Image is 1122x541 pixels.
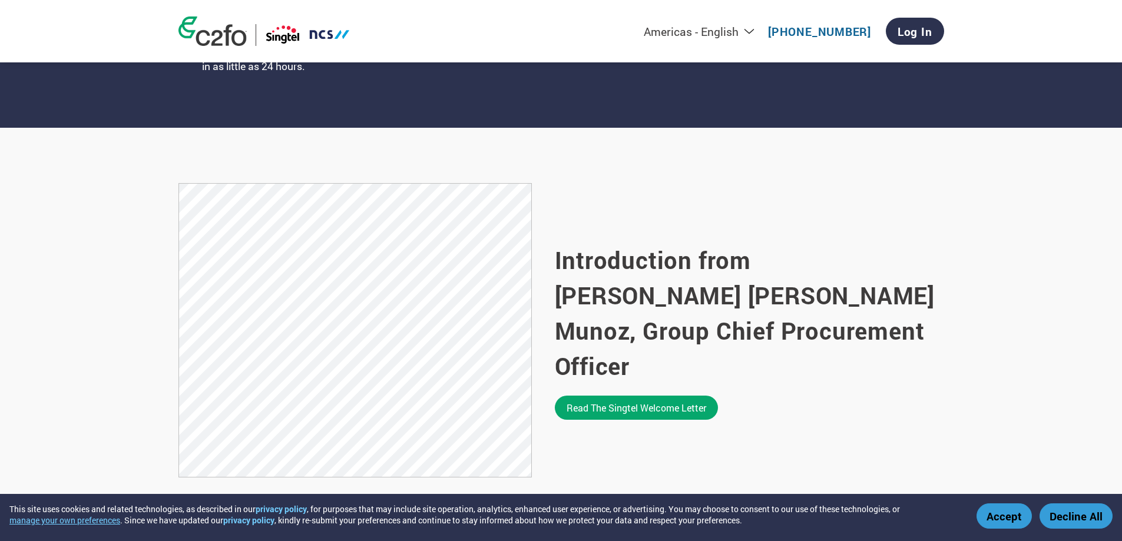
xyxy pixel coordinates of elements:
a: Read the Singtel welcome letter [555,396,718,420]
a: privacy policy [256,503,307,515]
a: Log In [886,18,944,45]
img: Singtel [265,24,350,46]
h2: Introduction from [PERSON_NAME] [PERSON_NAME] Munoz, Group Chief Procurement Officer [555,243,944,384]
button: Accept [977,503,1032,529]
button: Decline All [1040,503,1113,529]
a: privacy policy [223,515,274,526]
img: c2fo logo [178,16,247,46]
a: [PHONE_NUMBER] [768,24,871,39]
button: manage your own preferences [9,515,120,526]
div: This site uses cookies and related technologies, as described in our , for purposes that may incl... [9,503,959,526]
